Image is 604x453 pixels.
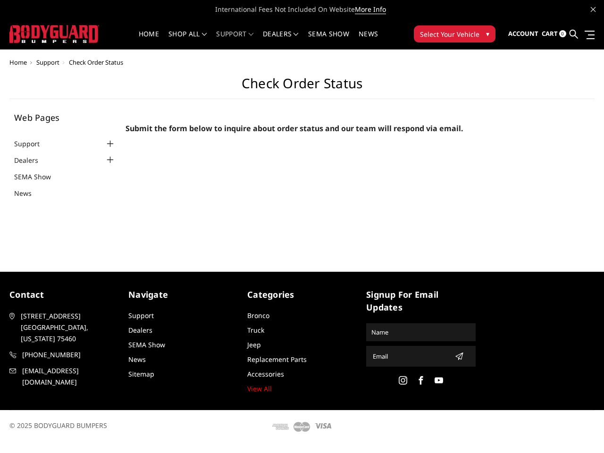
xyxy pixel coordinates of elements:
h5: Categories [247,288,357,301]
span: Select Your Vehicle [420,29,479,39]
a: Support [128,311,154,320]
span: Check Order Status [69,58,123,67]
h5: signup for email updates [366,288,476,314]
span: Cart [542,29,558,38]
a: Support [14,139,51,149]
a: SEMA Show [308,31,349,49]
a: Cart 0 [542,21,566,47]
a: Truck [247,326,264,335]
a: Accessories [247,369,284,378]
a: News [14,188,43,198]
h5: Web Pages [14,113,116,122]
a: Jeep [247,340,261,349]
span: 0 [559,30,566,37]
a: News [359,31,378,49]
a: [EMAIL_ADDRESS][DOMAIN_NAME] [9,365,119,388]
span: Submit the form below to inquire about order status and our team will respond via email. [126,123,463,134]
a: Bronco [247,311,269,320]
a: Sitemap [128,369,154,378]
a: SEMA Show [14,172,63,182]
a: Support [216,31,253,49]
input: Email [369,349,451,364]
a: More Info [355,5,386,14]
a: Account [508,21,538,47]
h1: Check Order Status [9,75,595,99]
input: Name [368,325,474,340]
a: View All [247,384,272,393]
a: Home [139,31,159,49]
a: Home [9,58,27,67]
a: Replacement Parts [247,355,307,364]
h5: contact [9,288,119,301]
a: [PHONE_NUMBER] [9,349,119,361]
a: News [128,355,146,364]
a: Dealers [128,326,152,335]
img: BODYGUARD BUMPERS [9,25,99,42]
span: [STREET_ADDRESS] [GEOGRAPHIC_DATA], [US_STATE] 75460 [21,310,117,344]
span: © 2025 BODYGUARD BUMPERS [9,421,107,430]
a: SEMA Show [128,340,165,349]
span: ▾ [486,29,489,39]
a: Dealers [263,31,299,49]
span: [PHONE_NUMBER] [22,349,118,361]
iframe: Form 0 [126,165,579,235]
h5: Navigate [128,288,238,301]
span: [EMAIL_ADDRESS][DOMAIN_NAME] [22,365,118,388]
button: Select Your Vehicle [414,25,495,42]
a: Dealers [14,155,50,165]
span: Account [508,29,538,38]
a: shop all [168,31,207,49]
a: Support [36,58,59,67]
